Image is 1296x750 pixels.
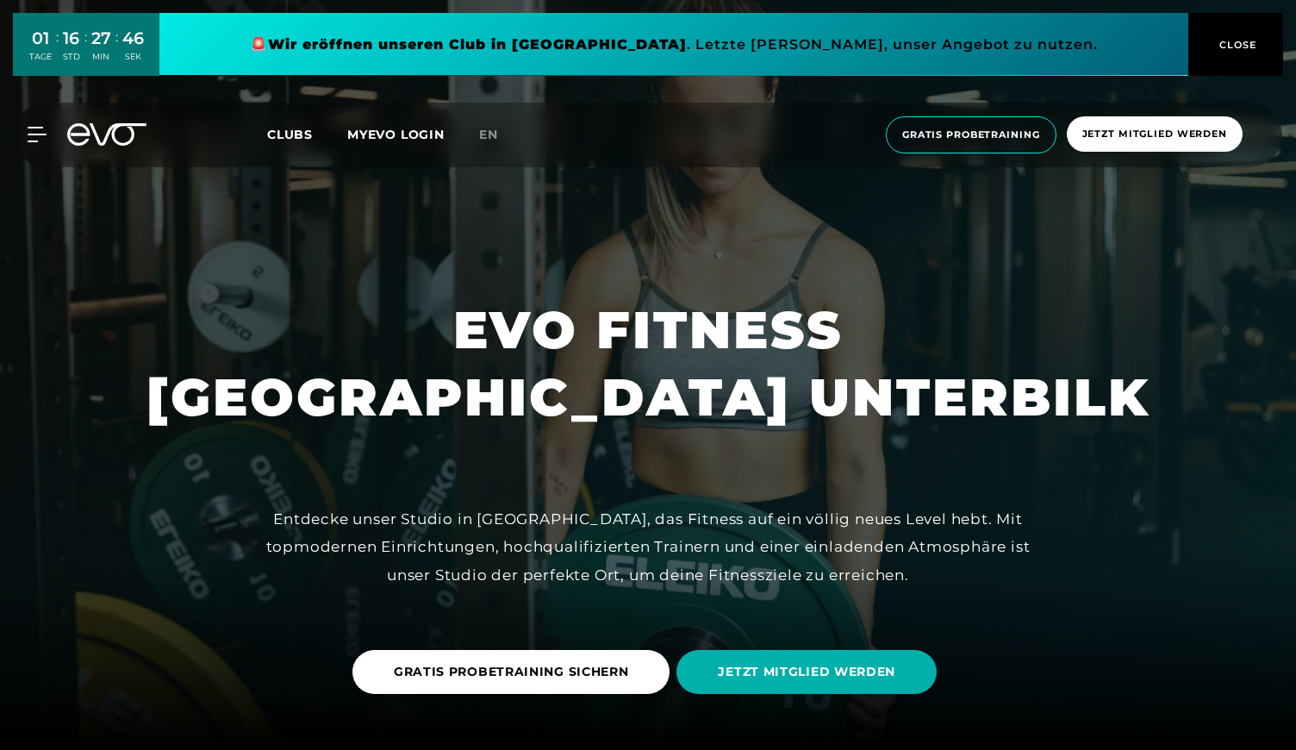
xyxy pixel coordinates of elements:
[84,28,87,73] div: :
[146,297,1150,431] h1: EVO FITNESS [GEOGRAPHIC_DATA] UNTERBILK
[63,26,80,51] div: 16
[881,116,1062,153] a: Gratis Probetraining
[347,127,445,142] a: MYEVO LOGIN
[479,127,498,142] span: en
[29,26,52,51] div: 01
[122,51,144,63] div: SEK
[63,51,80,63] div: STD
[1188,13,1283,76] button: CLOSE
[56,28,59,73] div: :
[122,26,144,51] div: 46
[91,51,111,63] div: MIN
[1215,37,1257,53] span: CLOSE
[902,128,1040,142] span: Gratis Probetraining
[267,127,313,142] span: Clubs
[29,51,52,63] div: TAGE
[718,663,895,681] span: JETZT MITGLIED WERDEN
[267,126,347,142] a: Clubs
[1082,127,1227,141] span: Jetzt Mitglied werden
[91,26,111,51] div: 27
[1062,116,1248,153] a: Jetzt Mitglied werden
[260,505,1036,589] div: Entdecke unser Studio in [GEOGRAPHIC_DATA], das Fitness auf ein völlig neues Level hebt. Mit topm...
[352,637,677,707] a: GRATIS PROBETRAINING SICHERN
[479,125,519,145] a: en
[394,663,629,681] span: GRATIS PROBETRAINING SICHERN
[115,28,118,73] div: :
[676,637,944,707] a: JETZT MITGLIED WERDEN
